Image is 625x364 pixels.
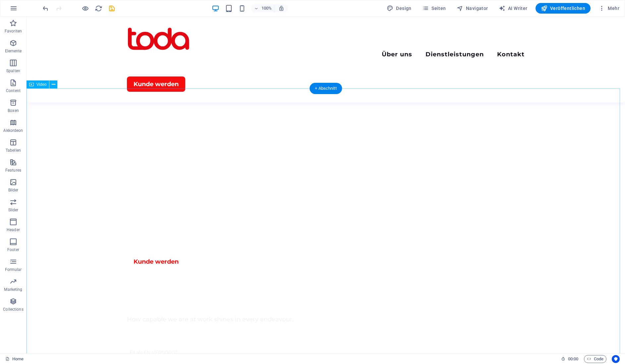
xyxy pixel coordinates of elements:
p: Slider [8,207,19,213]
p: Favoriten [5,28,22,34]
span: AI Writer [499,5,528,12]
p: Bilder [8,187,19,193]
span: Video [36,82,46,86]
p: Tabellen [6,148,21,153]
p: Features [5,168,21,173]
span: Seiten [422,5,446,12]
p: Spalten [6,68,20,74]
button: Veröffentlichen [536,3,591,14]
p: Akkordeon [3,128,23,133]
p: Content [6,88,21,93]
div: Design (Strg+Alt+Y) [384,3,414,14]
span: Design [387,5,412,12]
span: : [573,356,574,361]
button: Design [384,3,414,14]
button: save [108,4,116,12]
button: Mehr [596,3,622,14]
button: Code [584,355,606,363]
button: reload [94,4,102,12]
span: Veröffentlichen [541,5,585,12]
button: undo [41,4,49,12]
p: Header [7,227,20,233]
button: AI Writer [496,3,530,14]
p: Marketing [4,287,22,292]
button: Seiten [420,3,449,14]
span: Mehr [598,5,619,12]
span: Navigator [457,5,488,12]
p: Boxen [8,108,19,113]
button: 100% [251,4,275,12]
p: Footer [7,247,19,252]
i: Save (Ctrl+S) [108,5,116,12]
p: Elemente [5,48,22,54]
i: Bei Größenänderung Zoomstufe automatisch an das gewählte Gerät anpassen. [278,5,284,11]
button: Usercentrics [612,355,620,363]
h6: 100% [261,4,272,12]
div: + Abschnitt [310,83,342,94]
span: Code [587,355,603,363]
span: 00 00 [568,355,578,363]
button: Navigator [454,3,491,14]
a: Klick, um Auswahl aufzuheben. Doppelklick öffnet Seitenverwaltung [5,355,24,363]
h6: Session-Zeit [561,355,579,363]
p: Collections [3,307,23,312]
i: Seite neu laden [95,5,102,12]
p: Formular [5,267,22,272]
